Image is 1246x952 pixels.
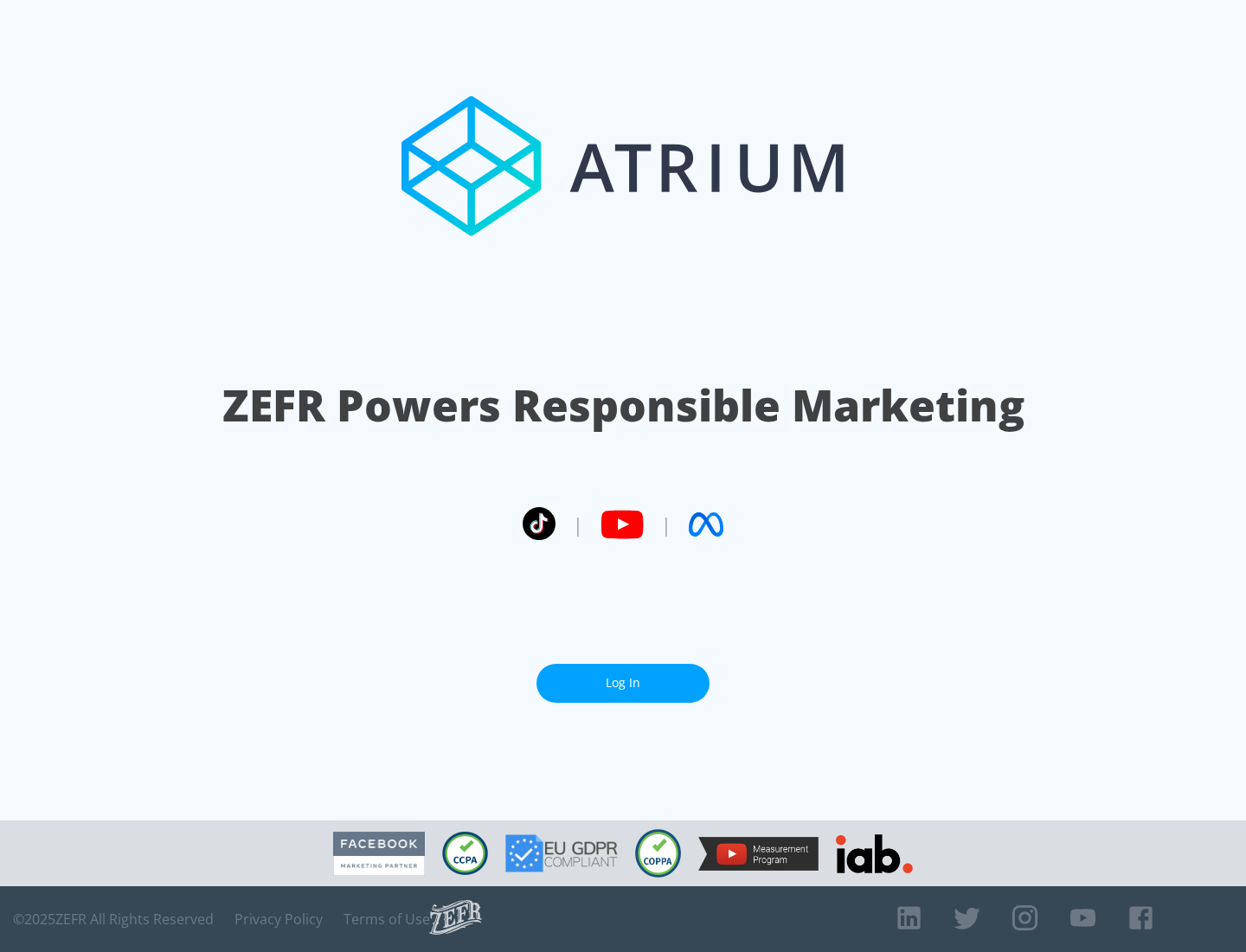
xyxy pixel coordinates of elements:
img: CCPA Compliant [442,832,488,875]
span: | [661,511,671,537]
img: Facebook Marketing Partner [333,832,425,876]
img: YouTube Measurement Program [698,837,819,871]
img: GDPR Compliant [505,834,618,872]
span: | [573,511,583,537]
img: IAB [836,834,913,873]
a: Privacy Policy [234,910,323,928]
span: © 2025 ZEFR All Rights Reserved [13,910,214,928]
a: Terms of Use [344,910,430,928]
img: COPPA Compliant [635,829,681,878]
h1: ZEFR Powers Responsible Marketing [222,376,1024,435]
a: Log In [536,664,710,703]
